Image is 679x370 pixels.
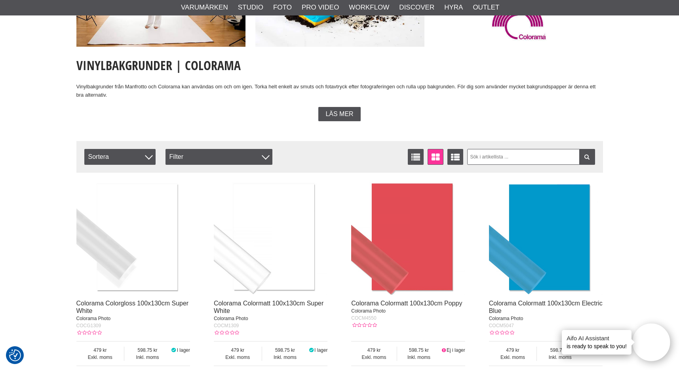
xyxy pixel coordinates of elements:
a: Discover [399,2,434,13]
img: Colorama Colormatt 100x130cm Super White [214,181,328,295]
span: Exkl. moms [351,354,397,361]
span: 598.75 [124,347,171,354]
div: Kundbetyg: 0 [351,322,377,329]
span: Exkl. moms [76,354,124,361]
img: Revisit consent button [9,349,21,361]
span: Sortera [84,149,156,165]
span: Inkl. moms [124,354,171,361]
i: I lager [308,347,314,353]
span: 598.75 [397,347,441,354]
a: Outlet [473,2,499,13]
i: Ej i lager [441,347,447,353]
button: Samtyckesinställningar [9,348,21,362]
div: Kundbetyg: 0 [214,329,239,336]
div: is ready to speak to you! [562,330,631,355]
div: Kundbetyg: 0 [489,329,514,336]
span: 598.75 [262,347,308,354]
img: Colorama Colorgloss 100x130cm Super White [76,181,190,295]
span: Colorama Photo [76,316,111,321]
span: 479 [489,347,537,354]
a: Utökad listvisning [447,149,463,165]
a: Foto [273,2,292,13]
span: 479 [76,347,124,354]
span: Ej i lager [447,347,465,353]
span: COCG1309 [76,323,101,328]
i: I lager [171,347,177,353]
span: Läs mer [325,111,353,118]
span: Exkl. moms [214,354,262,361]
span: Exkl. moms [489,354,537,361]
span: Colorama Photo [214,316,248,321]
a: Colorama Colormatt 100x130cm Super White [214,300,323,314]
a: Workflow [349,2,389,13]
span: COCM4550 [351,315,376,321]
a: Studio [238,2,263,13]
div: Filter [165,149,272,165]
span: I lager [314,347,327,353]
p: Vinylbakgrunder från Manfrotto och Colorama kan användas om och om igen. Torka helt enkelt av smu... [76,83,603,99]
a: Listvisning [408,149,424,165]
a: Fönstervisning [428,149,443,165]
span: Inkl. moms [397,354,441,361]
a: Colorama Colormatt 100x130cm Electric Blue [489,300,603,314]
span: 479 [351,347,397,354]
input: Sök i artikellista ... [467,149,595,165]
h4: Aifo AI Assistant [567,334,627,342]
a: Hyra [444,2,463,13]
h1: Vinylbakgrunder | Colorama [76,57,603,74]
a: Colorama Colormatt 100x130cm Poppy [351,300,462,307]
span: 598.75 [537,347,583,354]
a: Varumärken [181,2,228,13]
span: COCM5047 [489,323,514,328]
a: Pro Video [302,2,339,13]
span: COCM1309 [214,323,239,328]
a: Colorama Colorgloss 100x130cm Super White [76,300,189,314]
span: Inkl. moms [537,354,583,361]
div: Kundbetyg: 0 [76,329,102,336]
img: Colorama Colormatt 100x130cm Electric Blue [489,181,603,295]
span: Colorama Photo [489,316,523,321]
span: 479 [214,347,262,354]
span: Inkl. moms [262,354,308,361]
a: Filtrera [579,149,595,165]
span: Colorama Photo [351,308,386,314]
span: I lager [177,347,190,353]
img: Colorama Colormatt 100x130cm Poppy [351,181,465,295]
